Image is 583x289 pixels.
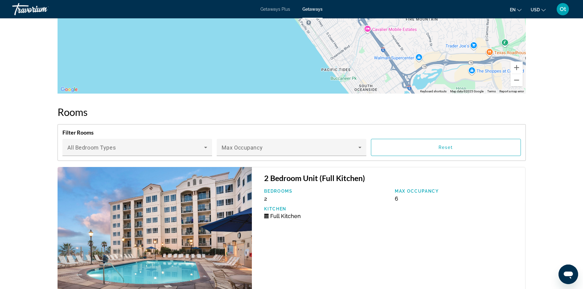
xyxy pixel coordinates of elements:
[59,86,79,94] img: Google
[395,195,398,202] span: 6
[264,189,389,194] p: Bedrooms
[510,61,523,74] button: Zoom in
[420,89,447,94] button: Keyboard shortcuts
[302,7,323,12] a: Getaways
[559,265,578,284] iframe: Button to launch messaging window
[264,206,389,211] p: Kitchen
[510,7,516,12] span: en
[439,145,453,150] span: Reset
[531,5,546,14] button: Change currency
[12,1,73,17] a: Travorium
[531,7,540,12] span: USD
[555,3,571,16] button: User Menu
[487,90,496,93] a: Terms (opens in new tab)
[560,6,566,12] span: Ot
[510,5,521,14] button: Change language
[499,90,524,93] a: Report a map error
[58,106,526,118] h2: Rooms
[450,90,484,93] span: Map data ©2025 Google
[62,129,521,136] h4: Filter Rooms
[59,86,79,94] a: Open this area in Google Maps (opens a new window)
[510,74,523,86] button: Zoom out
[371,139,521,156] button: Reset
[222,144,263,151] span: Max Occupancy
[67,144,116,151] span: All Bedroom Types
[260,7,290,12] a: Getaways Plus
[264,195,267,202] span: 2
[395,189,519,194] p: Max Occupancy
[264,173,519,183] h3: 2 Bedroom Unit (Full Kitchen)
[270,213,301,219] span: Full Kitchen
